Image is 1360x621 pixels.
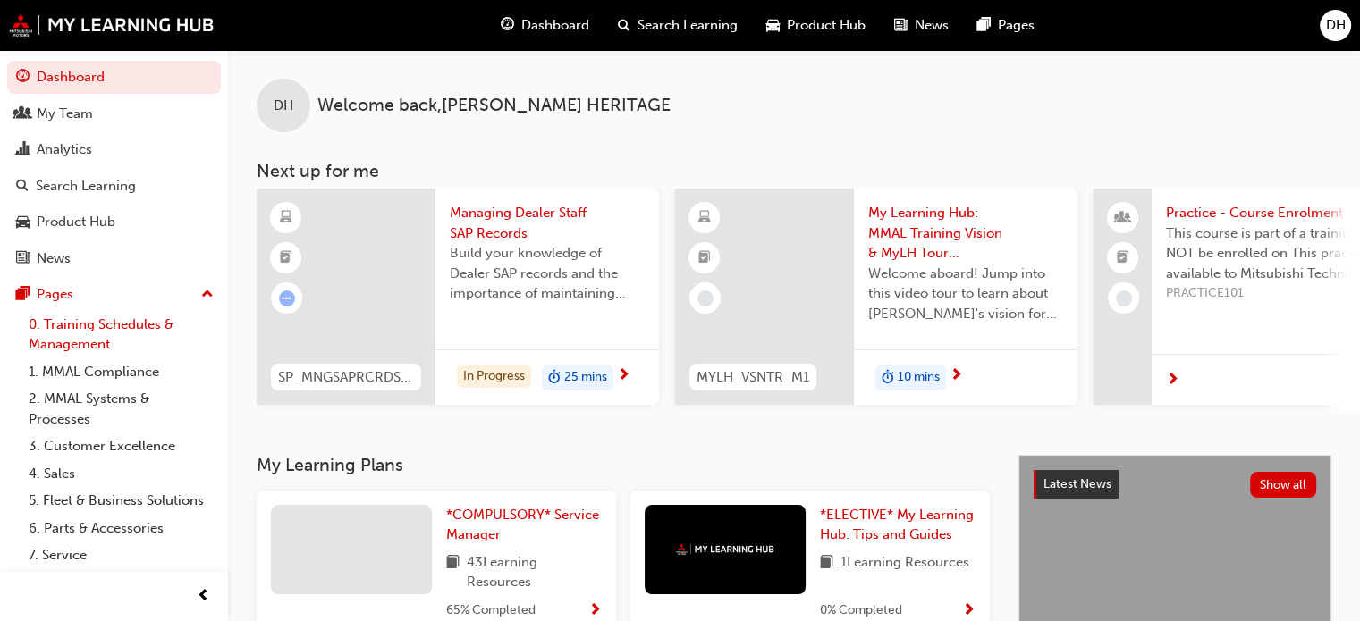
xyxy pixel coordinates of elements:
[1117,247,1129,270] span: booktick-icon
[21,515,221,542] a: 6. Parts & Accessories
[868,264,1063,324] span: Welcome aboard! Jump into this video tour to learn about [PERSON_NAME]'s vision for your learning...
[564,367,607,388] span: 25 mins
[962,603,976,619] span: Show Progress
[37,284,73,305] div: Pages
[21,460,221,488] a: 4. Sales
[787,15,866,36] span: Product Hub
[766,14,780,37] span: car-icon
[963,7,1049,44] a: pages-iconPages
[604,7,752,44] a: search-iconSearch Learning
[21,311,221,358] a: 0. Training Schedules & Management
[894,14,908,37] span: news-icon
[588,603,602,619] span: Show Progress
[1326,15,1346,36] span: DH
[7,133,221,166] a: Analytics
[521,15,589,36] span: Dashboard
[446,505,602,545] a: *COMPULSORY* Service Manager
[7,206,221,239] a: Product Hub
[1250,472,1317,498] button: Show all
[446,552,460,592] span: book-icon
[820,507,974,543] span: *ELECTIVE* My Learning Hub: Tips and Guides
[486,7,604,44] a: guage-iconDashboard
[317,96,671,116] span: Welcome back , [PERSON_NAME] HERITAGE
[840,552,969,575] span: 1 Learning Resources
[16,251,30,267] span: news-icon
[450,203,645,243] span: Managing Dealer Staff SAP Records
[820,600,902,621] span: 0 % Completed
[7,278,221,311] button: Pages
[257,189,659,405] a: SP_MNGSAPRCRDS_M1Managing Dealer Staff SAP RecordsBuild your knowledge of Dealer SAP records and ...
[617,368,630,384] span: next-icon
[197,585,210,608] span: prev-icon
[950,368,963,384] span: next-icon
[280,206,292,230] span: learningResourceType_ELEARNING-icon
[820,505,976,545] a: *ELECTIVE* My Learning Hub: Tips and Guides
[278,367,414,388] span: SP_MNGSAPRCRDS_M1
[446,507,599,543] span: *COMPULSORY* Service Manager
[21,358,221,386] a: 1. MMAL Compliance
[16,70,30,86] span: guage-icon
[618,14,630,37] span: search-icon
[998,15,1035,36] span: Pages
[1116,290,1132,306] span: learningRecordVerb_NONE-icon
[977,14,991,37] span: pages-icon
[898,367,940,388] span: 10 mins
[21,541,221,569] a: 7. Service
[7,97,221,130] a: My Team
[16,142,30,158] span: chart-icon
[16,106,30,122] span: people-icon
[1320,10,1351,41] button: DH
[279,290,295,306] span: learningRecordVerb_ATTEMPT-icon
[7,61,221,94] a: Dashboard
[548,366,561,390] span: duration-icon
[501,14,514,37] span: guage-icon
[820,552,833,575] span: book-icon
[675,189,1077,405] a: MYLH_VSNTR_M1My Learning Hub: MMAL Training Vision & MyLH Tour (Elective)Welcome aboard! Jump int...
[228,161,1360,181] h3: Next up for me
[1043,476,1111,491] span: Latest News
[21,385,221,432] a: 2. MMAL Systems & Processes
[37,139,92,160] div: Analytics
[21,432,221,460] a: 3. Customer Excellence
[915,15,949,36] span: News
[450,243,645,304] span: Build your knowledge of Dealer SAP records and the importance of maintaining your staff records i...
[21,569,221,597] a: 8. Technical
[880,7,963,44] a: news-iconNews
[467,552,602,592] span: 43 Learning Resources
[7,57,221,278] button: DashboardMy TeamAnalyticsSearch LearningProduct HubNews
[9,13,215,37] img: mmal
[7,242,221,275] a: News
[1034,470,1316,499] a: Latest NewsShow all
[280,247,292,270] span: booktick-icon
[37,248,71,269] div: News
[698,247,711,270] span: booktick-icon
[752,7,880,44] a: car-iconProduct Hub
[257,455,990,475] h3: My Learning Plans
[16,214,30,231] span: car-icon
[697,290,714,306] span: learningRecordVerb_NONE-icon
[868,203,1063,264] span: My Learning Hub: MMAL Training Vision & MyLH Tour (Elective)
[457,365,531,389] div: In Progress
[698,206,711,230] span: learningResourceType_ELEARNING-icon
[274,96,293,116] span: DH
[697,367,809,388] span: MYLH_VSNTR_M1
[36,176,136,197] div: Search Learning
[882,366,894,390] span: duration-icon
[446,600,536,621] span: 65 % Completed
[638,15,738,36] span: Search Learning
[16,287,30,303] span: pages-icon
[16,179,29,195] span: search-icon
[37,104,93,124] div: My Team
[1117,206,1129,230] span: people-icon
[676,543,774,555] img: mmal
[201,283,214,306] span: up-icon
[1166,373,1179,389] span: next-icon
[37,212,115,232] div: Product Hub
[7,170,221,203] a: Search Learning
[21,487,221,515] a: 5. Fleet & Business Solutions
